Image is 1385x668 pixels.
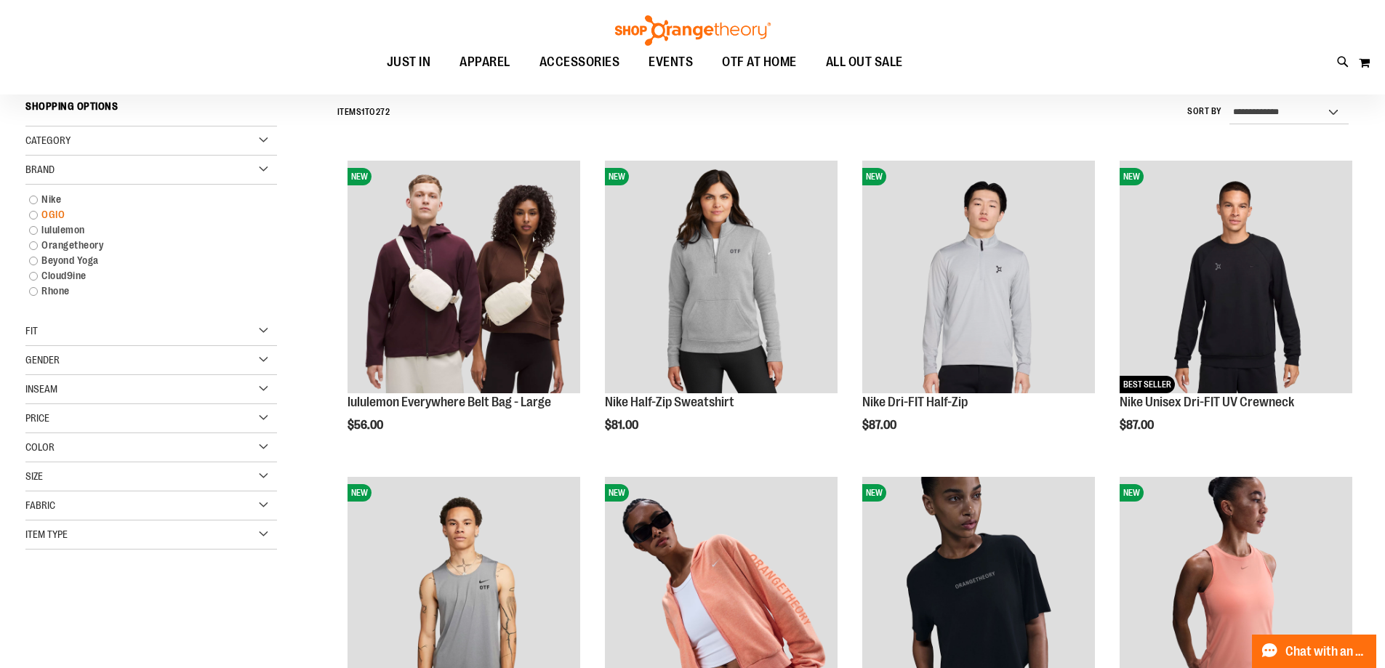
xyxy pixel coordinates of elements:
[376,107,390,117] span: 272
[1120,161,1352,393] img: Nike Unisex Dri-FIT UV Crewneck
[862,161,1095,395] a: Nike Dri-FIT Half-ZipNEW
[348,484,372,502] span: NEW
[1187,105,1222,118] label: Sort By
[22,207,263,222] a: OGIO
[25,134,71,146] span: Category
[22,268,263,283] a: Cloud9ine
[387,46,431,79] span: JUST IN
[1285,645,1368,659] span: Chat with an Expert
[22,192,263,207] a: Nike
[25,441,55,453] span: Color
[605,161,838,395] a: Nike Half-Zip SweatshirtNEW
[340,153,587,469] div: product
[25,354,60,366] span: Gender
[25,94,277,126] strong: Shopping Options
[337,101,390,124] h2: Items to
[862,161,1095,393] img: Nike Dri-FIT Half-Zip
[25,412,49,424] span: Price
[348,168,372,185] span: NEW
[605,161,838,393] img: Nike Half-Zip Sweatshirt
[25,470,43,482] span: Size
[459,46,510,79] span: APPAREL
[25,383,57,395] span: Inseam
[25,325,38,337] span: Fit
[1252,635,1377,668] button: Chat with an Expert
[598,153,845,469] div: product
[862,419,899,432] span: $87.00
[361,107,365,117] span: 1
[826,46,903,79] span: ALL OUT SALE
[1120,376,1175,393] span: BEST SELLER
[22,253,263,268] a: Beyond Yoga
[22,238,263,253] a: Orangetheory
[1120,168,1144,185] span: NEW
[22,283,263,299] a: Rhone
[348,161,580,395] a: lululemon Everywhere Belt Bag - LargeNEW
[539,46,620,79] span: ACCESSORIES
[1112,153,1360,469] div: product
[605,168,629,185] span: NEW
[1120,484,1144,502] span: NEW
[22,222,263,238] a: lululemon
[862,395,968,409] a: Nike Dri-FIT Half-Zip
[605,484,629,502] span: NEW
[348,419,385,432] span: $56.00
[1120,419,1156,432] span: $87.00
[649,46,693,79] span: EVENTS
[25,528,68,540] span: Item Type
[605,419,641,432] span: $81.00
[855,153,1102,469] div: product
[862,484,886,502] span: NEW
[1120,395,1294,409] a: Nike Unisex Dri-FIT UV Crewneck
[25,499,55,511] span: Fabric
[605,395,734,409] a: Nike Half-Zip Sweatshirt
[348,161,580,393] img: lululemon Everywhere Belt Bag - Large
[722,46,797,79] span: OTF AT HOME
[348,395,551,409] a: lululemon Everywhere Belt Bag - Large
[613,15,773,46] img: Shop Orangetheory
[862,168,886,185] span: NEW
[1120,161,1352,395] a: Nike Unisex Dri-FIT UV CrewneckNEWBEST SELLER
[25,164,55,175] span: Brand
